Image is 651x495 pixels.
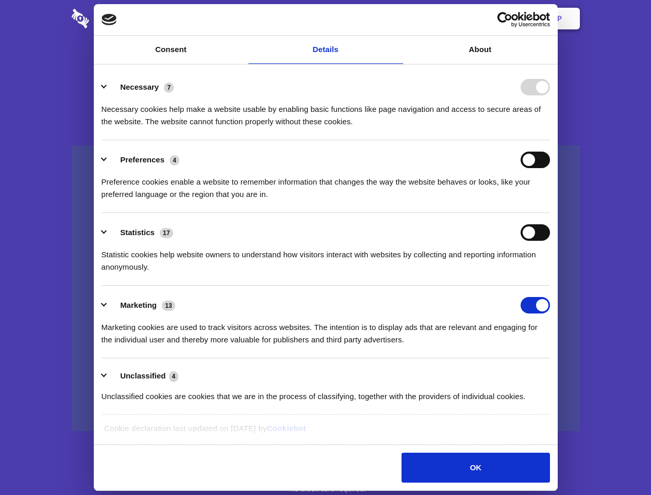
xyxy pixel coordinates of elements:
a: Login [468,3,512,35]
h4: Auto-redaction of sensitive data, encrypted data sharing and self-destructing private chats. Shar... [72,94,580,128]
span: 13 [162,301,175,311]
div: Necessary cookies help make a website usable by enabling basic functions like page navigation and... [102,95,550,128]
button: Unclassified (4) [102,370,185,383]
label: Preferences [120,155,164,164]
span: 4 [170,155,179,166]
button: OK [402,453,549,483]
a: Contact [418,3,465,35]
button: Marketing (13) [102,297,182,313]
a: Consent [94,36,248,64]
a: Wistia video thumbnail [72,145,580,432]
label: Statistics [120,228,155,237]
div: Marketing cookies are used to track visitors across websites. The intention is to display ads tha... [102,313,550,346]
div: Statistic cookies help website owners to understand how visitors interact with websites by collec... [102,241,550,273]
div: Unclassified cookies are cookies that we are in the process of classifying, together with the pro... [102,383,550,403]
label: Necessary [120,82,159,91]
button: Preferences (4) [102,152,186,168]
a: Usercentrics Cookiebot - opens in a new window [460,12,550,27]
label: Marketing [120,301,157,309]
a: Details [248,36,403,64]
img: logo [102,14,117,25]
a: About [403,36,558,64]
img: logo-wordmark-white-trans-d4663122ce5f474addd5e946df7df03e33cb6a1c49d2221995e7729f52c070b2.svg [72,9,160,28]
div: Cookie declaration last updated on [DATE] by [96,422,555,442]
h1: Eliminate Slack Data Loss. [72,46,580,84]
a: Cookiebot [267,424,306,433]
span: 17 [160,228,173,238]
span: 4 [169,371,179,382]
button: Necessary (7) [102,79,180,95]
button: Statistics (17) [102,224,180,241]
span: 7 [164,82,174,93]
iframe: Drift Widget Chat Controller [599,443,639,483]
div: Preference cookies enable a website to remember information that changes the way the website beha... [102,168,550,201]
a: Pricing [303,3,347,35]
